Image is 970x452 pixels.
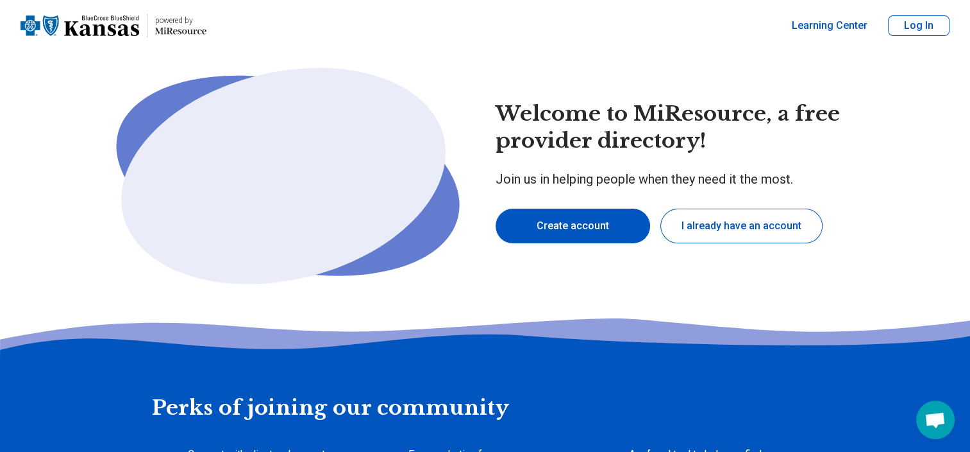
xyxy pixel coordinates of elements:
p: Join us in helping people when they need it the most. [496,170,875,188]
a: Learning Center [792,18,867,33]
p: powered by [155,15,206,26]
h2: Perks of joining our community [152,354,819,422]
h1: Welcome to MiResource, a free provider directory! [496,101,875,154]
button: I already have an account [660,209,823,243]
a: Open chat [916,401,955,439]
a: Home page [21,5,206,46]
button: Create account [496,209,650,243]
button: Log In [888,15,949,36]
